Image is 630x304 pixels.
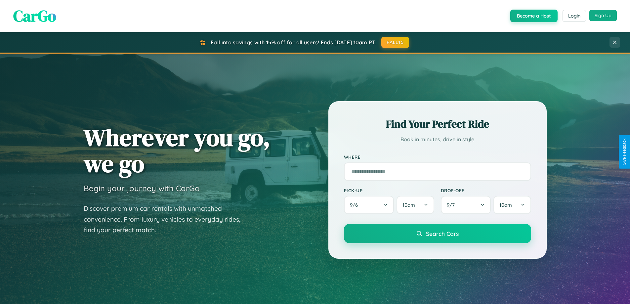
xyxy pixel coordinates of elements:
span: 10am [402,202,415,208]
label: Drop-off [441,188,531,193]
h1: Wherever you go, we go [84,124,270,177]
div: Give Feedback [622,139,627,165]
label: Pick-up [344,188,434,193]
button: 9/6 [344,196,394,214]
p: Discover premium car rentals with unmatched convenience. From luxury vehicles to everyday rides, ... [84,203,249,236]
button: Become a Host [510,10,558,22]
button: 10am [493,196,531,214]
span: Fall into savings with 15% off for all users! Ends [DATE] 10am PT. [211,39,376,46]
button: Sign Up [589,10,617,21]
button: 9/7 [441,196,491,214]
h3: Begin your journey with CarGo [84,183,200,193]
span: Search Cars [426,230,459,237]
button: 10am [397,196,434,214]
label: Where [344,154,531,160]
button: FALL15 [381,37,409,48]
span: 9 / 6 [350,202,361,208]
span: 10am [499,202,512,208]
p: Book in minutes, drive in style [344,135,531,144]
span: CarGo [13,5,56,27]
button: Search Cars [344,224,531,243]
h2: Find Your Perfect Ride [344,117,531,131]
span: 9 / 7 [447,202,458,208]
button: Login [563,10,586,22]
